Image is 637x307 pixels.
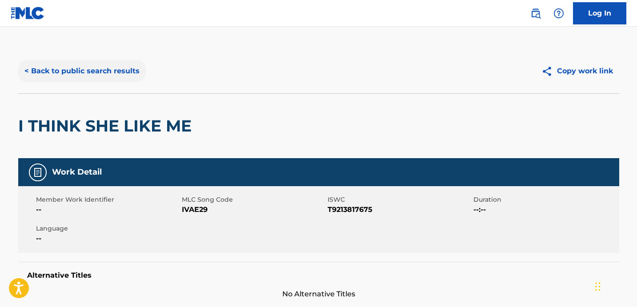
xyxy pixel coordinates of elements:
[27,271,610,280] h5: Alternative Titles
[535,60,619,82] button: Copy work link
[328,195,471,204] span: ISWC
[36,233,180,244] span: --
[36,204,180,215] span: --
[593,264,637,307] iframe: Chat Widget
[550,4,568,22] div: Help
[36,195,180,204] span: Member Work Identifier
[541,66,557,77] img: Copy work link
[328,204,471,215] span: T9213817675
[553,8,564,19] img: help
[18,289,619,299] span: No Alternative Titles
[32,167,43,178] img: Work Detail
[473,204,617,215] span: --:--
[573,2,626,24] a: Log In
[182,195,325,204] span: MLC Song Code
[18,116,196,136] h2: I THINK SHE LIKE ME
[473,195,617,204] span: Duration
[52,167,102,177] h5: Work Detail
[527,4,545,22] a: Public Search
[36,224,180,233] span: Language
[530,8,541,19] img: search
[182,204,325,215] span: IVAE29
[595,273,601,300] div: Drag
[18,60,146,82] button: < Back to public search results
[11,7,45,20] img: MLC Logo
